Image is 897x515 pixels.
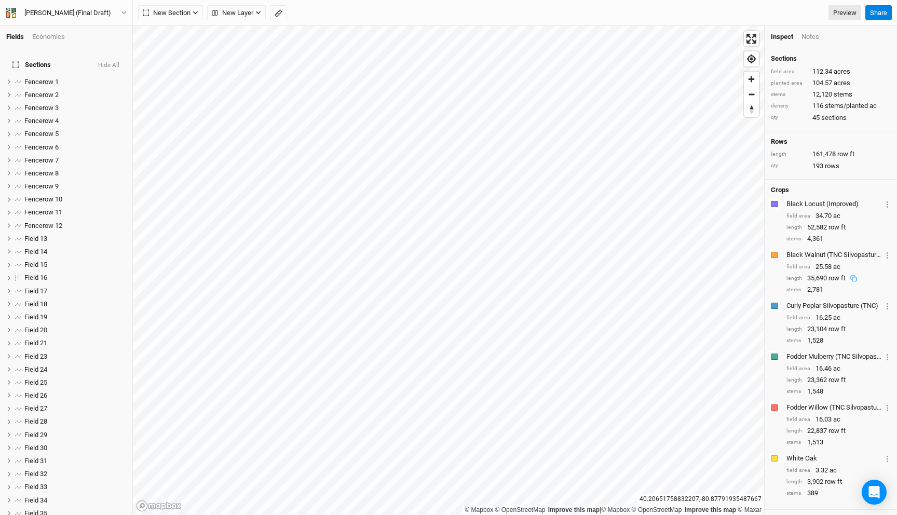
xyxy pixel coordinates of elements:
button: New Section [138,5,203,21]
button: Enter fullscreen [744,31,759,46]
div: Field 14 [24,248,126,256]
span: ac [830,466,837,475]
div: 12,120 [771,90,891,99]
div: 40.20651758832207 , -80.87791935487667 [637,494,764,505]
div: Fodder Mulberry (TNC Silvopasture) [786,352,882,361]
div: qty [771,114,807,121]
div: Fencerow 9 [24,182,126,191]
div: Field 30 [24,444,126,452]
div: Economics [32,32,65,42]
div: | [465,505,762,515]
div: 1,548 [786,387,891,396]
span: Field 32 [24,470,47,478]
div: White Oak [786,454,882,463]
span: Field 16 [24,274,47,281]
div: Fencerow 7 [24,156,126,165]
a: Fields [6,33,24,40]
div: Field 15 [24,261,126,269]
span: ac [833,211,840,221]
button: Share [865,5,892,21]
span: Field 13 [24,235,47,242]
span: Fencerow 12 [24,222,62,229]
span: Fencerow 3 [24,104,59,112]
span: Zoom out [744,87,759,102]
div: Field 17 [24,287,126,295]
span: stems [834,90,852,99]
div: Inspect [771,32,793,42]
div: 25.58 [786,262,891,272]
div: Field 32 [24,470,126,478]
div: length [786,478,802,486]
span: Field 29 [24,431,47,439]
div: Field 20 [24,326,126,334]
div: 161,478 [771,150,891,159]
div: Black Locust (Improved) [786,199,882,209]
div: Field 26 [24,391,126,400]
span: row ft [837,150,854,159]
span: Field 34 [24,496,47,504]
div: length [786,275,802,282]
span: row ft [828,324,846,334]
div: 3,902 [786,477,891,486]
button: Zoom in [744,72,759,87]
div: 1,528 [786,336,891,345]
div: Fencerow 5 [24,130,126,138]
span: Sections [12,61,51,69]
div: Fencerow 2 [24,91,126,99]
span: Fencerow 4 [24,117,59,125]
div: Fencerow 10 [24,195,126,204]
button: Shortcut: M [270,5,287,21]
div: Fencerow 8 [24,169,126,178]
span: Field 21 [24,339,47,347]
span: Fencerow 5 [24,130,59,138]
div: Field 23 [24,353,126,361]
span: rows [825,161,839,171]
a: OpenStreetMap [495,506,546,513]
span: Fencerow 6 [24,143,59,151]
div: length [786,224,802,232]
h4: Rows [771,138,891,146]
span: ac [833,415,840,424]
div: 104.57 [771,78,891,88]
div: Field 16 [24,274,126,282]
div: Field 28 [24,417,126,426]
span: Field 15 [24,261,47,268]
button: Find my location [744,51,759,66]
div: 35,690 [807,274,862,283]
span: row ft [828,223,846,232]
div: Field 27 [24,404,126,413]
span: ac [833,313,840,322]
div: stems [786,439,802,446]
span: Field 30 [24,444,47,452]
span: row ft [828,375,846,385]
div: [PERSON_NAME] (Final Draft) [24,8,111,18]
button: Crop Usage [884,300,891,311]
div: 16.03 [786,415,891,424]
button: Reset bearing to north [744,102,759,117]
div: Field 31 [24,457,126,465]
div: 193 [771,161,891,171]
button: Copy [846,275,862,282]
span: Fencerow 10 [24,195,62,203]
div: Notes [801,32,819,42]
span: Fencerow 11 [24,208,62,216]
div: Black Walnut (TNC Silvopasture) [786,250,882,260]
h4: Sections [771,55,891,63]
span: sections [821,113,847,123]
div: field area [786,416,810,424]
div: Field 13 [24,235,126,243]
span: Field 14 [24,248,47,255]
span: ac [833,364,840,373]
div: 34.70 [786,211,891,221]
span: row ft [825,477,842,486]
a: OpenStreetMap [632,506,682,513]
div: qty [771,162,807,170]
span: New Layer [212,8,253,18]
div: 4,361 [786,234,891,243]
canvas: Map [133,26,764,515]
h4: Crops [771,186,789,194]
button: Crop Usage [884,198,891,210]
div: length [786,427,802,435]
